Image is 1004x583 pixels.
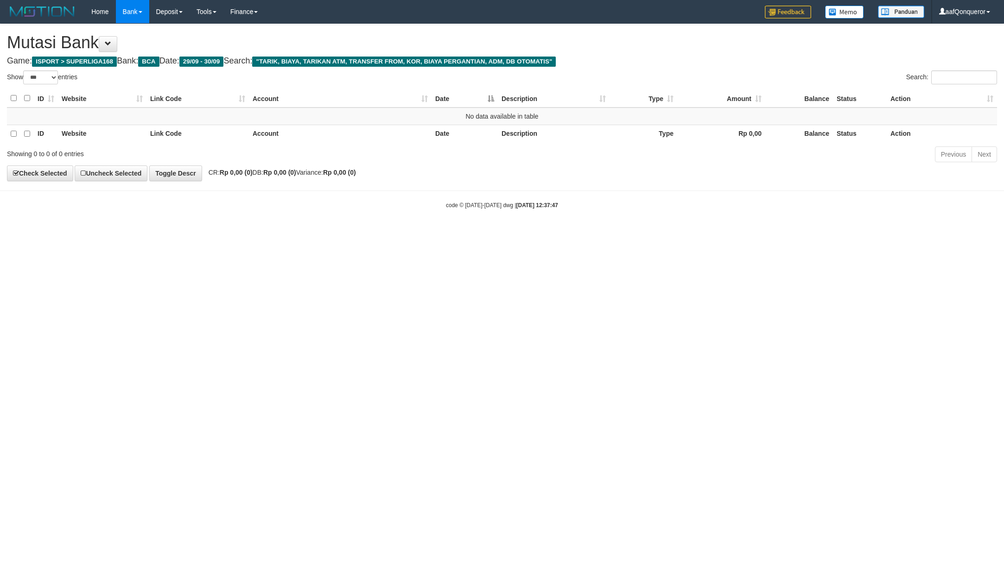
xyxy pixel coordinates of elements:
[765,89,833,108] th: Balance
[7,5,77,19] img: MOTION_logo.png
[446,202,558,209] small: code © [DATE]-[DATE] dwg |
[23,70,58,84] select: Showentries
[249,89,432,108] th: Account: activate to sort column ascending
[146,89,249,108] th: Link Code: activate to sort column ascending
[7,146,412,158] div: Showing 0 to 0 of 0 entries
[825,6,864,19] img: Button%20Memo.svg
[34,125,58,143] th: ID
[7,108,997,125] td: No data available in table
[58,89,146,108] th: Website: activate to sort column ascending
[498,89,610,108] th: Description: activate to sort column ascending
[220,169,253,176] strong: Rp 0,00 (0)
[833,125,887,143] th: Status
[263,169,296,176] strong: Rp 0,00 (0)
[610,89,677,108] th: Type: activate to sort column ascending
[34,89,58,108] th: ID: activate to sort column ascending
[972,146,997,162] a: Next
[610,125,677,143] th: Type
[7,33,997,52] h1: Mutasi Bank
[677,89,765,108] th: Amount: activate to sort column ascending
[677,125,765,143] th: Rp 0,00
[432,125,498,143] th: Date
[765,6,811,19] img: Feedback.jpg
[7,70,77,84] label: Show entries
[179,57,224,67] span: 29/09 - 30/09
[249,125,432,143] th: Account
[75,165,147,181] a: Uncheck Selected
[146,125,249,143] th: Link Code
[138,57,159,67] span: BCA
[432,89,498,108] th: Date: activate to sort column descending
[878,6,924,18] img: panduan.png
[204,169,356,176] span: CR: DB: Variance:
[935,146,972,162] a: Previous
[931,70,997,84] input: Search:
[833,89,887,108] th: Status
[58,125,146,143] th: Website
[516,202,558,209] strong: [DATE] 12:37:47
[32,57,117,67] span: ISPORT > SUPERLIGA168
[7,57,997,66] h4: Game: Bank: Date: Search:
[906,70,997,84] label: Search:
[252,57,556,67] span: "TARIK, BIAYA, TARIKAN ATM, TRANSFER FROM, KOR, BIAYA PERGANTIAN, ADM, DB OTOMATIS"
[498,125,610,143] th: Description
[7,165,73,181] a: Check Selected
[887,125,997,143] th: Action
[323,169,356,176] strong: Rp 0,00 (0)
[765,125,833,143] th: Balance
[887,89,997,108] th: Action: activate to sort column ascending
[149,165,202,181] a: Toggle Descr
